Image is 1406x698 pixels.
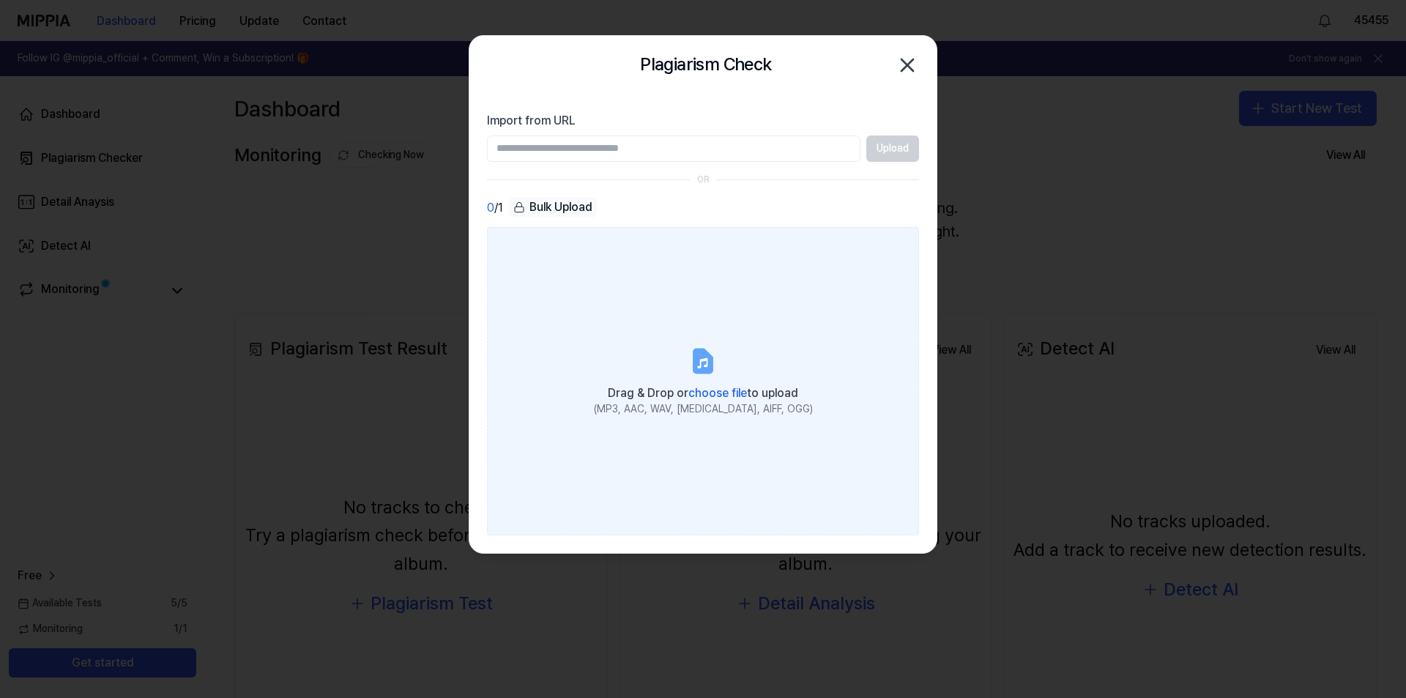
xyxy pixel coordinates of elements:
button: Bulk Upload [509,197,597,218]
label: Import from URL [487,112,919,130]
h2: Plagiarism Check [640,51,771,78]
span: Drag & Drop or to upload [608,386,798,400]
div: (MP3, AAC, WAV, [MEDICAL_DATA], AIFF, OGG) [594,402,813,417]
span: 0 [487,199,494,217]
span: choose file [688,386,747,400]
div: / 1 [487,197,503,218]
div: OR [697,174,710,186]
